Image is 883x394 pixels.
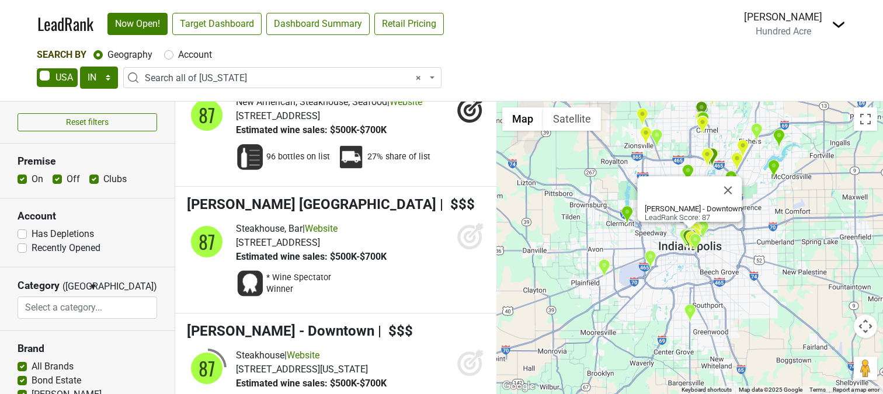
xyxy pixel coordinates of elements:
[645,204,742,213] b: [PERSON_NAME] - Downtown
[701,148,713,167] div: Ironworks Hotel Indianapolis
[18,113,157,131] button: Reset filters
[305,223,338,234] a: Website
[32,227,94,241] label: Has Depletions
[502,107,543,131] button: Show street map
[37,12,93,36] a: LeadRank
[773,129,785,148] div: The Hawthorns Country Club
[543,107,601,131] button: Show satellite imagery
[833,386,879,393] a: Report a map error
[390,96,422,107] a: Website
[236,222,387,236] div: |
[337,143,365,171] img: Percent Distributor Share
[187,222,227,261] img: quadrant_split.svg
[682,164,694,183] div: Meridian Hills Country Club
[236,95,422,109] div: |
[32,374,81,388] label: Bond Estate
[172,13,262,35] a: Target Dashboard
[644,250,656,269] div: The Library Restaurant & Pub
[854,107,877,131] button: Toggle fullscreen view
[832,18,846,32] img: Dropdown Menu
[378,323,413,339] span: | $$$
[739,386,802,393] span: Map data ©2025 Google
[236,223,303,234] span: Steakhouse, Bar
[189,97,224,133] div: 87
[499,379,538,394] a: Open this area in Google Maps (opens a new window)
[689,233,701,252] div: Bluebeard
[696,116,708,135] div: Hotel Carmichael
[32,172,43,186] label: On
[683,229,695,249] div: Harry & Izzy's - Illinois St
[767,159,780,179] div: Old Oakland Golf Club
[236,364,368,375] span: [STREET_ADDRESS][US_STATE]
[854,315,877,338] button: Map camera controls
[236,348,387,362] div: |
[178,48,212,62] label: Account
[189,351,224,386] div: 87
[685,231,697,250] div: The Alexander
[145,71,427,85] span: Search all of Indiana
[189,224,224,259] div: 87
[695,111,707,130] div: Savor Restaurant
[18,343,157,355] h3: Brand
[32,360,74,374] label: All Brands
[103,172,127,186] label: Clubs
[236,270,264,298] img: Award
[266,272,342,295] span: * Wine Spectator Winner
[731,152,743,171] div: Charleston's
[89,281,98,292] span: ▼
[744,9,822,25] div: [PERSON_NAME]
[187,323,374,339] span: [PERSON_NAME] - Downtown
[236,251,387,262] span: Estimated wine sales: $500K-$700K
[123,67,441,88] span: Search all of Indiana
[725,170,737,190] div: Hillcrest Country Club
[684,304,696,323] div: Stone Creek Dining - Greenwood
[187,95,227,135] img: quadrant_split.svg
[374,13,444,35] a: Retail Pricing
[598,259,610,278] div: Stone Creek - Plainfield
[696,101,708,120] div: Prime 47 Carmel
[37,49,86,60] span: Search By
[440,196,475,212] span: | $$$
[651,128,663,148] div: Stone Creek Zionsville
[18,155,157,168] h3: Premise
[714,176,742,204] button: Close
[367,151,430,163] span: 27% share of list
[67,172,80,186] label: Off
[639,126,652,145] div: Noah Grant's
[697,220,709,239] div: Beholder
[187,196,436,212] span: [PERSON_NAME] [GEOGRAPHIC_DATA]
[679,228,691,247] div: JW Marriott Indianapolis
[18,297,157,319] input: Select a category...
[107,48,152,62] label: Geography
[416,71,421,85] span: Remove all items
[287,350,319,361] a: Website
[645,204,742,222] div: LeadRank Score: 87
[621,205,633,225] div: Country Club of Indianapolis
[236,143,264,171] img: Wine List
[236,378,387,389] span: Estimated wine sales: $500K-$700K
[18,210,157,222] h3: Account
[854,357,877,380] button: Drag Pegman onto the map to open Street View
[636,107,648,127] div: Holliday Farms Zionsville
[187,348,227,388] img: quadrant_split.svg
[107,13,168,35] a: Now Open!
[266,151,330,163] span: 96 bottles on list
[236,110,320,121] span: [STREET_ADDRESS]
[809,386,826,393] a: Terms
[236,96,387,107] span: New American, Steakhouse, Seafood
[756,26,811,37] span: Hundred Acre
[697,111,709,131] div: 1933 Lounge by St. Elmo - Carmel
[499,379,538,394] img: Google
[236,350,284,361] span: Steakhouse
[62,280,86,297] span: ([GEOGRAPHIC_DATA])
[32,241,100,255] label: Recently Opened
[266,13,370,35] a: Dashboard Summary
[236,124,387,135] span: Estimated wine sales: $500K-$700K
[682,386,732,394] button: Keyboard shortcuts
[750,123,763,142] div: The HC Tavern + Kitchen
[18,280,60,292] h3: Category
[236,237,320,248] span: [STREET_ADDRESS]
[736,139,749,158] div: Peterson's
